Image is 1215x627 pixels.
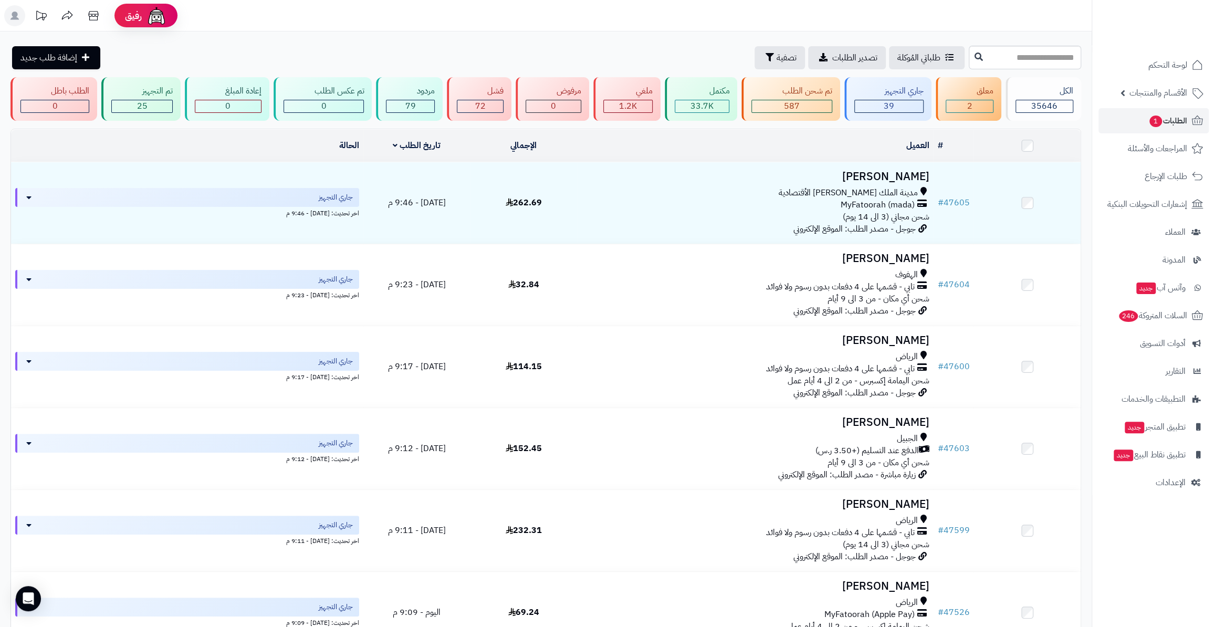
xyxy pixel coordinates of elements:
[1128,141,1187,156] span: المراجعات والأسئلة
[1113,447,1186,462] span: تطبيق نقاط البيع
[675,100,729,112] div: 33687
[506,524,542,537] span: 232.31
[526,100,580,112] div: 0
[1145,169,1187,184] span: طلبات الإرجاع
[777,51,797,64] span: تصفية
[1098,442,1209,467] a: تطبيق نقاط البيعجديد
[855,100,923,112] div: 39
[1098,359,1209,384] a: التقارير
[895,515,917,527] span: الرياض
[1162,253,1186,267] span: المدونة
[937,524,969,537] a: #47599
[946,100,992,112] div: 2
[793,223,915,235] span: جوجل - مصدر الطلب: الموقع الإلكتروني
[1149,115,1162,127] span: 1
[793,305,915,317] span: جوجل - مصدر الطلب: الموقع الإلكتروني
[766,527,914,539] span: تابي - قسّمها على 4 دفعات بدون رسوم ولا فوائد
[604,100,652,112] div: 1155
[937,278,943,291] span: #
[457,100,503,112] div: 72
[319,602,353,612] span: جاري التجهيز
[20,85,89,97] div: الطلب باطل
[111,85,172,97] div: تم التجهيز
[506,442,542,455] span: 152.45
[1003,77,1083,121] a: الكل35646
[271,77,374,121] a: تم عكس الطلب 0
[663,77,739,121] a: مكتمل 33.7K
[319,520,353,530] span: جاري التجهيز
[1098,414,1209,440] a: تطبيق المتجرجديد
[895,351,917,363] span: الرياض
[581,580,929,592] h3: [PERSON_NAME]
[1129,86,1187,100] span: الأقسام والمنتجات
[195,100,261,112] div: 0
[937,442,969,455] a: #47603
[445,77,514,121] a: فشل 72
[1118,308,1187,323] span: السلات المتروكة
[778,468,915,481] span: زيارة مباشرة - مصدر الطلب: الموقع الإلكتروني
[1098,331,1209,356] a: أدوات التسويق
[842,538,929,551] span: شحن مجاني (3 الى 14 يوم)
[1118,310,1138,322] span: 246
[284,100,363,112] div: 0
[1156,475,1186,490] span: الإعدادات
[784,100,800,112] span: 587
[1136,283,1156,294] span: جديد
[15,371,359,382] div: اخر تحديث: [DATE] - 9:17 م
[808,46,886,69] a: تصدير الطلبات
[937,606,943,619] span: #
[475,100,486,112] span: 72
[906,139,929,152] a: العميل
[1098,136,1209,161] a: المراجعات والأسئلة
[937,278,969,291] a: #47604
[526,85,581,97] div: مرفوض
[1098,220,1209,245] a: العملاء
[854,85,924,97] div: جاري التجهيز
[1140,336,1186,351] span: أدوات التسويق
[842,77,934,121] a: جاري التجهيز 39
[137,100,148,112] span: 25
[937,196,943,209] span: #
[581,253,929,265] h3: [PERSON_NAME]
[1148,113,1187,128] span: الطلبات
[53,100,58,112] span: 0
[393,139,441,152] a: تاريخ الطلب
[766,363,914,375] span: تابي - قسّمها على 4 دفعات بدون رسوم ولا فوائد
[405,100,416,112] span: 79
[146,5,167,26] img: ai-face.png
[937,360,943,373] span: #
[937,360,969,373] a: #47600
[1098,386,1209,412] a: التطبيقات والخدمات
[827,292,929,305] span: شحن أي مكان - من 3 الى 9 أيام
[739,77,842,121] a: تم شحن الطلب 587
[1098,303,1209,328] a: السلات المتروكة246
[842,211,929,223] span: شحن مجاني (3 الى 14 يوم)
[793,386,915,399] span: جوجل - مصدر الطلب: الموقع الإلكتروني
[946,85,993,97] div: معلق
[386,100,434,112] div: 79
[1125,422,1144,433] span: جديد
[1098,247,1209,273] a: المدونة
[508,606,539,619] span: 69.24
[581,416,929,429] h3: [PERSON_NAME]
[581,335,929,347] h3: [PERSON_NAME]
[393,606,441,619] span: اليوم - 9:09 م
[751,85,832,97] div: تم شحن الطلب
[319,438,353,448] span: جاري التجهيز
[510,139,537,152] a: الإجمالي
[752,100,831,112] div: 587
[1098,275,1209,300] a: وآتس آبجديد
[690,100,714,112] span: 33.7K
[8,77,99,121] a: الطلب باطل 0
[284,85,364,97] div: تم عكس الطلب
[506,360,542,373] span: 114.15
[793,550,915,563] span: جوجل - مصدر الطلب: الموقع الإلكتروني
[319,356,353,367] span: جاري التجهيز
[619,100,637,112] span: 1.2K
[387,442,445,455] span: [DATE] - 9:12 م
[386,85,434,97] div: مردود
[895,269,917,281] span: الهفوف
[937,524,943,537] span: #
[581,171,929,183] h3: [PERSON_NAME]
[934,77,1003,121] a: معلق 2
